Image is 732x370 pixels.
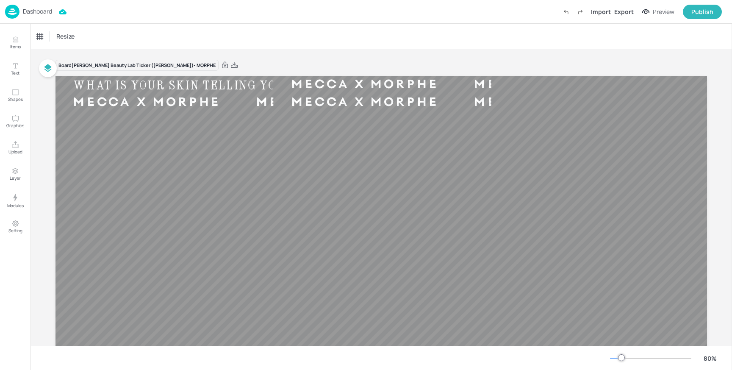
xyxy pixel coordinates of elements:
div: Publish [691,7,713,17]
div: 80 % [700,354,720,363]
div: MECCA X MORPHE [456,77,639,94]
label: Redo (Ctrl + Y) [573,5,588,19]
div: MECCA X MORPHE [273,77,456,94]
button: Publish [683,5,722,19]
label: Undo (Ctrl + Z) [559,5,573,19]
div: MECCA X MORPHE [273,95,456,111]
div: MECCA X MORPHE [456,95,639,111]
div: MECCA X MORPHE [238,95,421,111]
div: Preview [653,7,674,17]
img: logo-86c26b7e.jpg [5,5,19,19]
div: Board [PERSON_NAME] Beauty Lab Ticker ([PERSON_NAME])- MORPHE [55,60,219,71]
div: WHAT IS YOUR SKIN TELLING YOU? [55,77,309,94]
p: Dashboard [23,8,52,14]
div: Export [614,7,634,16]
span: Resize [55,32,76,41]
div: MECCA X MORPHE [55,95,238,111]
button: Preview [637,6,679,18]
div: Import [591,7,611,16]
